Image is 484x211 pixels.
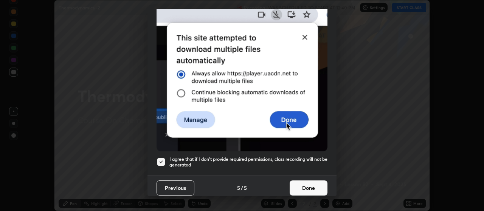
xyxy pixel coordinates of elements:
[237,184,240,192] h4: 5
[241,184,243,192] h4: /
[157,180,194,196] button: Previous
[290,180,327,196] button: Done
[244,184,247,192] h4: 5
[169,156,327,168] h5: I agree that if I don't provide required permissions, class recording will not be generated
